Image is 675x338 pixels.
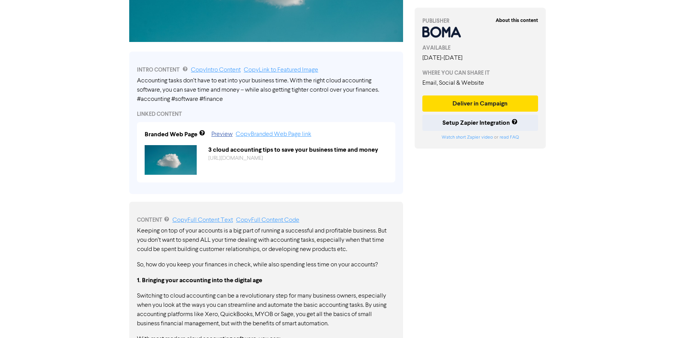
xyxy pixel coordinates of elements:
div: CONTENT [137,216,395,225]
p: So, how do you keep your finances in check, while also spending less time on your accounts? [137,260,395,269]
div: Email, Social & Website [422,79,538,88]
a: [URL][DOMAIN_NAME] [208,156,263,161]
a: Copy Link to Featured Image [244,67,318,73]
div: INTRO CONTENT [137,65,395,75]
div: 3 cloud accounting tips to save your business time and money [202,145,393,154]
a: Copy Full Content Code [236,217,299,223]
a: Copy Intro Content [191,67,241,73]
a: Copy Full Content Text [172,217,233,223]
a: read FAQ [499,135,519,140]
strong: 1. Bringing your accounting into the digital age [137,276,262,284]
div: PUBLISHER [422,17,538,25]
p: Switching to cloud accounting can be a revolutionary step for many business owners, especially wh... [137,291,395,328]
div: [DATE] - [DATE] [422,54,538,63]
button: Setup Zapier Integration [422,115,538,131]
p: Keeping on top of your accounts is a big part of running a successful and profitable business. Bu... [137,226,395,254]
div: LINKED CONTENT [137,110,395,118]
div: Accounting tasks don’t have to eat into your business time. With the right cloud accounting softw... [137,76,395,104]
div: WHERE YOU CAN SHARE IT [422,69,538,77]
a: Preview [211,131,233,137]
div: AVAILABLE [422,44,538,52]
iframe: Chat Widget [636,301,675,338]
button: Deliver in Campaign [422,95,538,112]
div: Branded Web Page [145,130,197,139]
strong: About this content [496,17,538,23]
a: Copy Branded Web Page link [236,131,311,137]
div: or [422,134,538,141]
div: https://public2.bomamarketing.com/cp/2WLyGaXBIuGQlOyQxigzMT?sa=6nd7tYFJ [202,154,393,162]
a: Watch short Zapier video [442,135,493,140]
